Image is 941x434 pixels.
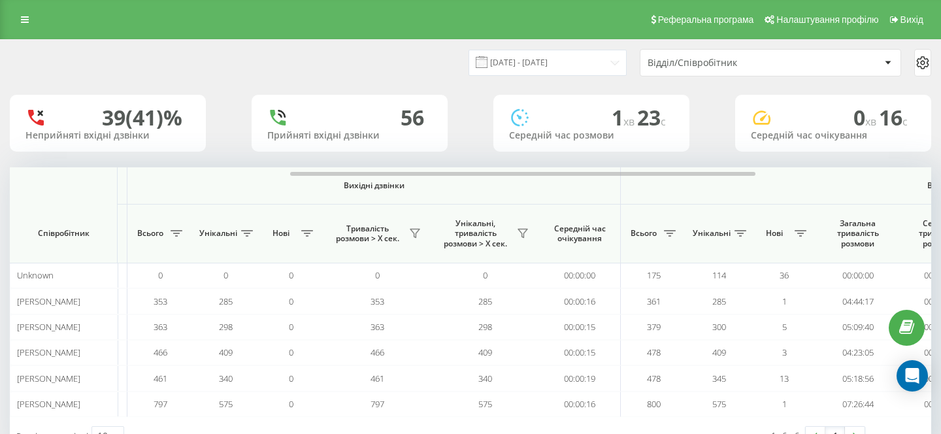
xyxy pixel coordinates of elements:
[154,373,167,384] span: 461
[827,218,889,249] span: Загальна тривалість розмови
[817,392,899,417] td: 07:26:44
[612,103,637,131] span: 1
[539,288,621,314] td: 00:00:16
[637,103,666,131] span: 23
[134,228,167,239] span: Всього
[647,269,661,281] span: 175
[780,269,789,281] span: 36
[782,321,787,333] span: 5
[693,228,731,239] span: Унікальні
[17,321,80,333] span: [PERSON_NAME]
[647,398,661,410] span: 800
[17,398,80,410] span: [PERSON_NAME]
[539,263,621,288] td: 00:00:00
[330,224,405,244] span: Тривалість розмови > Х сек.
[371,373,384,384] span: 461
[371,398,384,410] span: 797
[539,340,621,365] td: 00:00:15
[902,114,908,129] span: c
[478,346,492,358] span: 409
[712,373,726,384] span: 345
[154,295,167,307] span: 353
[648,58,804,69] div: Відділ/Співробітник
[900,14,923,25] span: Вихід
[371,321,384,333] span: 363
[102,105,182,130] div: 39 (41)%
[817,288,899,314] td: 04:44:17
[539,365,621,391] td: 00:00:19
[897,360,928,392] div: Open Intercom Messenger
[154,398,167,410] span: 797
[647,295,661,307] span: 361
[219,321,233,333] span: 298
[780,373,789,384] span: 13
[623,114,637,129] span: хв
[782,295,787,307] span: 1
[549,224,610,244] span: Середній час очікування
[817,263,899,288] td: 00:00:00
[712,346,726,358] span: 409
[401,105,424,130] div: 56
[647,346,661,358] span: 478
[438,218,513,249] span: Унікальні, тривалість розмови > Х сек.
[158,269,163,281] span: 0
[223,269,228,281] span: 0
[647,321,661,333] span: 379
[539,392,621,417] td: 00:00:16
[154,321,167,333] span: 363
[782,398,787,410] span: 1
[879,103,908,131] span: 16
[712,295,726,307] span: 285
[289,269,293,281] span: 0
[219,295,233,307] span: 285
[509,130,674,141] div: Середній час розмови
[647,373,661,384] span: 478
[289,398,293,410] span: 0
[17,346,80,358] span: [PERSON_NAME]
[865,114,879,129] span: хв
[267,130,432,141] div: Прийняті вхідні дзвінки
[712,321,726,333] span: 300
[853,103,879,131] span: 0
[17,295,80,307] span: [PERSON_NAME]
[289,373,293,384] span: 0
[371,295,384,307] span: 353
[154,346,167,358] span: 466
[199,228,237,239] span: Унікальні
[539,314,621,340] td: 00:00:15
[219,398,233,410] span: 575
[758,228,791,239] span: Нові
[478,373,492,384] span: 340
[25,130,190,141] div: Неприйняті вхідні дзвінки
[289,346,293,358] span: 0
[265,228,297,239] span: Нові
[21,228,106,239] span: Співробітник
[817,340,899,365] td: 04:23:05
[17,373,80,384] span: [PERSON_NAME]
[627,228,660,239] span: Всього
[478,321,492,333] span: 298
[751,130,916,141] div: Середній час очікування
[478,398,492,410] span: 575
[375,269,380,281] span: 0
[219,373,233,384] span: 340
[158,180,590,191] span: Вихідні дзвінки
[712,269,726,281] span: 114
[478,295,492,307] span: 285
[782,346,787,358] span: 3
[17,269,54,281] span: Unknown
[661,114,666,129] span: c
[219,346,233,358] span: 409
[776,14,878,25] span: Налаштування профілю
[483,269,487,281] span: 0
[712,398,726,410] span: 575
[371,346,384,358] span: 466
[817,365,899,391] td: 05:18:56
[658,14,754,25] span: Реферальна програма
[289,321,293,333] span: 0
[817,314,899,340] td: 05:09:40
[289,295,293,307] span: 0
